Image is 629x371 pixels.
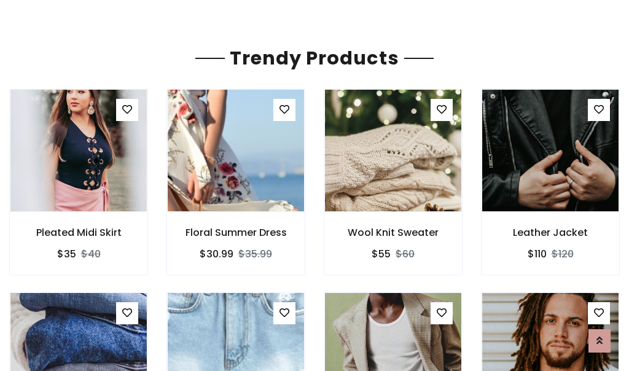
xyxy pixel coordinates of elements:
[396,247,415,261] del: $60
[167,227,305,238] h6: Floral Summer Dress
[10,227,147,238] h6: Pleated Midi Skirt
[81,247,101,261] del: $40
[225,45,404,71] span: Trendy Products
[372,248,391,260] h6: $55
[324,227,462,238] h6: Wool Knit Sweater
[528,248,547,260] h6: $110
[238,247,272,261] del: $35.99
[200,248,233,260] h6: $30.99
[482,227,619,238] h6: Leather Jacket
[552,247,574,261] del: $120
[57,248,76,260] h6: $35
